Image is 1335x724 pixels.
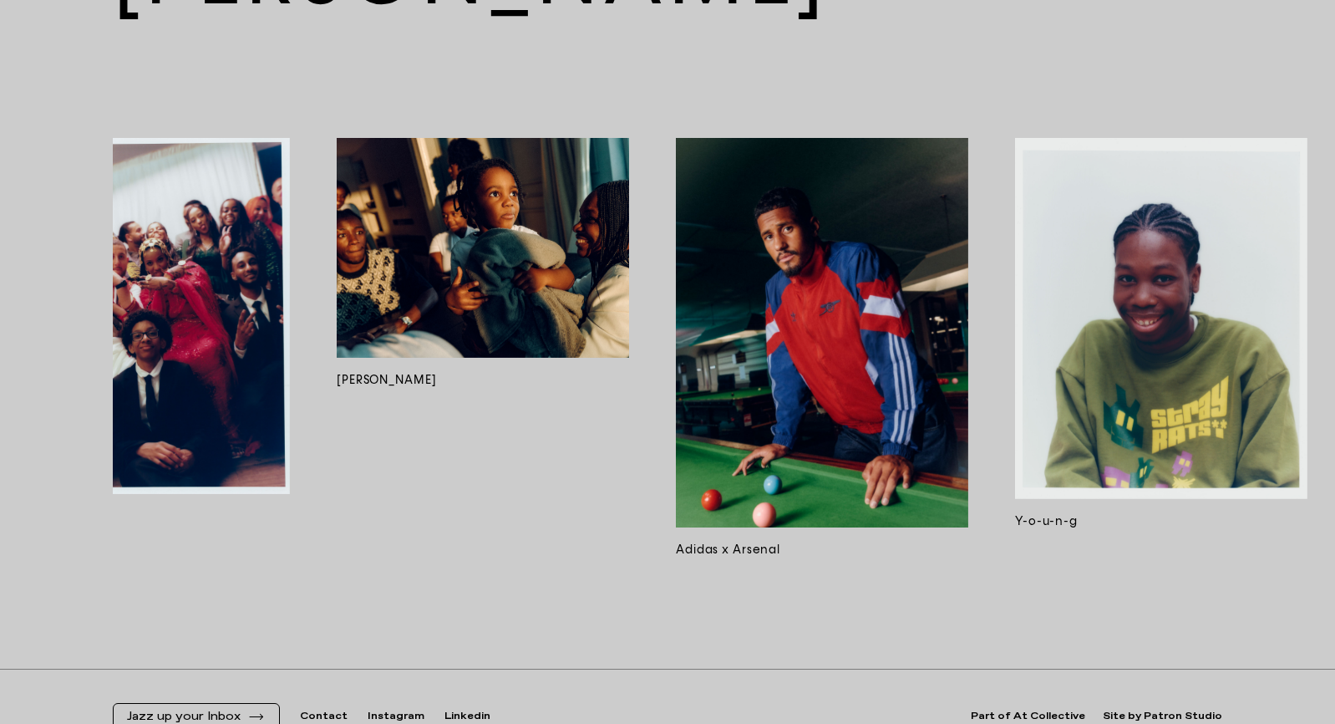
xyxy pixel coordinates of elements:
[1103,710,1222,724] a: Site by Patron Studio
[127,710,241,724] span: Jazz up your Inbox
[1015,512,1307,531] h3: Y-o-u-n-g
[1015,138,1307,560] a: Y-o-u-n-g
[676,541,968,559] h3: Adidas x Arsenal
[337,138,629,560] a: [PERSON_NAME]
[444,710,490,724] a: Linkedin
[337,371,629,390] h3: [PERSON_NAME]
[971,710,1085,724] a: Part of At Collective
[127,710,266,724] button: Jazz up your Inbox
[300,710,348,724] a: Contact
[676,138,968,560] a: Adidas x Arsenal
[368,710,424,724] a: Instagram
